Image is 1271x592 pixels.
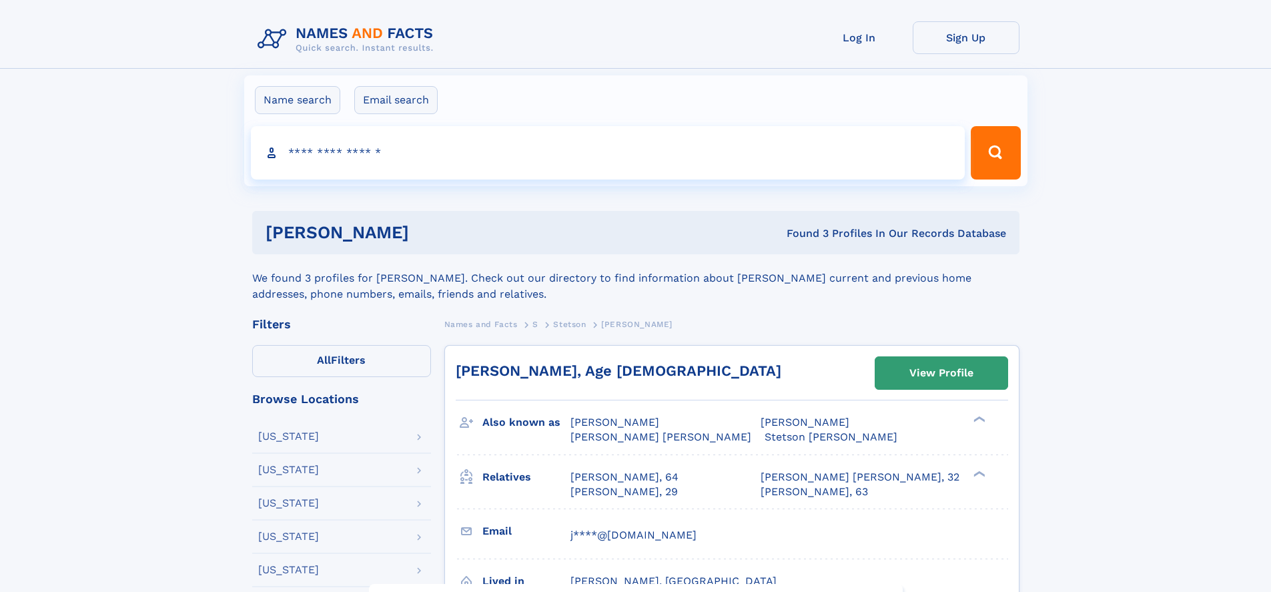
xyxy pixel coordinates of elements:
[258,465,319,475] div: [US_STATE]
[761,470,959,485] a: [PERSON_NAME] [PERSON_NAME], 32
[553,316,586,332] a: Stetson
[258,531,319,542] div: [US_STATE]
[317,354,331,366] span: All
[570,485,678,499] a: [PERSON_NAME], 29
[570,470,679,485] a: [PERSON_NAME], 64
[570,430,751,443] span: [PERSON_NAME] [PERSON_NAME]
[482,520,570,543] h3: Email
[601,320,673,329] span: [PERSON_NAME]
[765,430,897,443] span: Stetson [PERSON_NAME]
[255,86,340,114] label: Name search
[913,21,1019,54] a: Sign Up
[258,498,319,509] div: [US_STATE]
[532,316,538,332] a: S
[553,320,586,329] span: Stetson
[252,318,431,330] div: Filters
[251,126,965,180] input: search input
[806,21,913,54] a: Log In
[258,431,319,442] div: [US_STATE]
[252,21,444,57] img: Logo Names and Facts
[970,415,986,424] div: ❯
[909,358,973,388] div: View Profile
[258,565,319,575] div: [US_STATE]
[570,575,777,587] span: [PERSON_NAME], [GEOGRAPHIC_DATA]
[266,224,598,241] h1: [PERSON_NAME]
[456,362,781,379] a: [PERSON_NAME], Age [DEMOGRAPHIC_DATA]
[482,411,570,434] h3: Also known as
[570,416,659,428] span: [PERSON_NAME]
[252,254,1019,302] div: We found 3 profiles for [PERSON_NAME]. Check out our directory to find information about [PERSON_...
[532,320,538,329] span: S
[354,86,438,114] label: Email search
[761,485,868,499] a: [PERSON_NAME], 63
[970,469,986,478] div: ❯
[444,316,518,332] a: Names and Facts
[252,345,431,377] label: Filters
[875,357,1007,389] a: View Profile
[482,466,570,489] h3: Relatives
[971,126,1020,180] button: Search Button
[252,393,431,405] div: Browse Locations
[598,226,1006,241] div: Found 3 Profiles In Our Records Database
[761,416,849,428] span: [PERSON_NAME]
